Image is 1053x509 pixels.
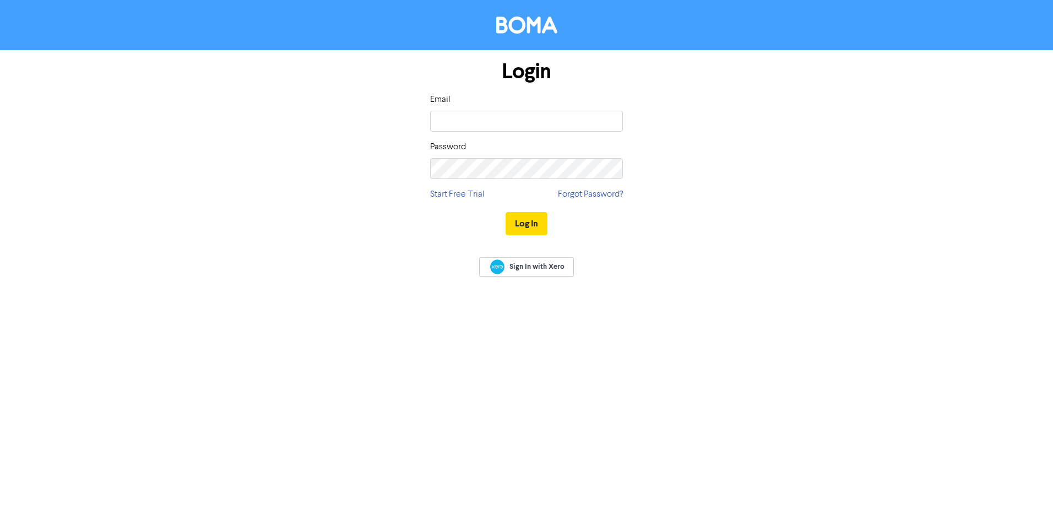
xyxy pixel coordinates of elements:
[479,257,574,277] a: Sign In with Xero
[506,212,547,235] button: Log In
[490,259,504,274] img: Xero logo
[430,188,485,201] a: Start Free Trial
[509,262,565,272] span: Sign In with Xero
[430,59,623,84] h1: Login
[430,140,466,154] label: Password
[558,188,623,201] a: Forgot Password?
[430,93,450,106] label: Email
[496,17,557,34] img: BOMA Logo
